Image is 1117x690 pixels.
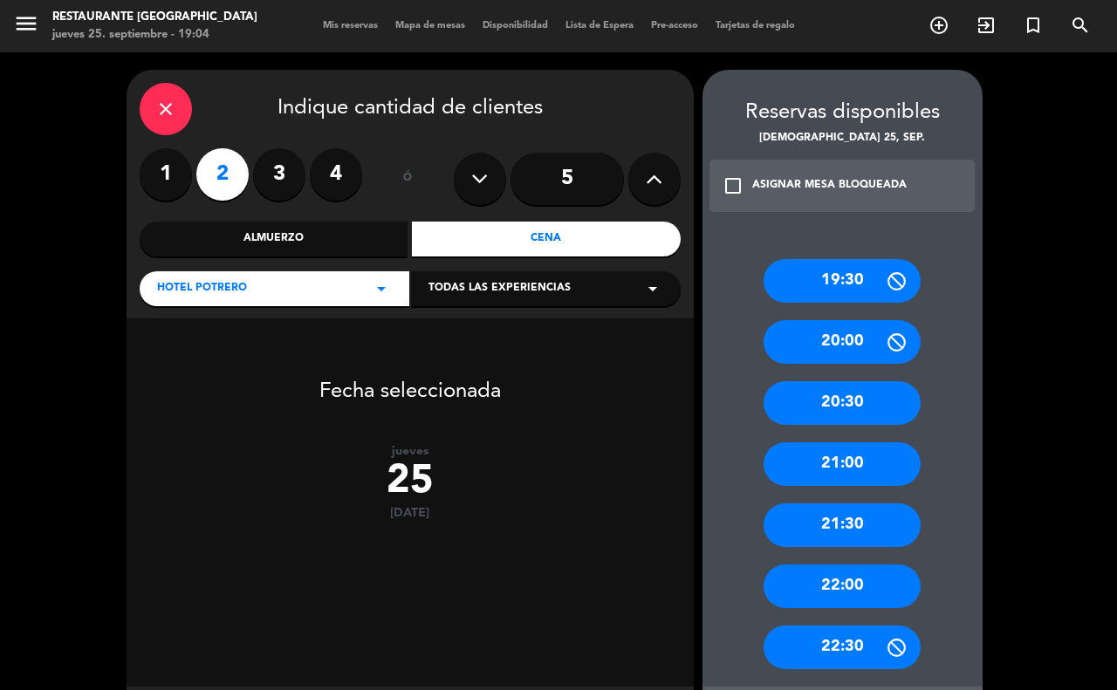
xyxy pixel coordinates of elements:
[428,280,571,297] span: Todas las experiencias
[140,83,681,135] div: Indique cantidad de clientes
[127,353,694,409] div: Fecha seleccionada
[557,21,642,31] span: Lista de Espera
[764,625,921,669] div: 22:30
[976,15,997,36] i: exit_to_app
[253,148,305,201] label: 3
[752,177,907,195] div: ASIGNAR MESA BLOQUEADA
[929,15,949,36] i: add_circle_outline
[474,21,557,31] span: Disponibilidad
[13,10,39,43] button: menu
[314,21,387,31] span: Mis reservas
[707,21,804,31] span: Tarjetas de regalo
[140,148,192,201] label: 1
[196,148,249,201] label: 2
[157,280,247,297] span: Hotel Potrero
[52,26,257,44] div: jueves 25. septiembre - 19:04
[412,222,681,256] div: Cena
[127,459,694,506] div: 25
[723,175,744,196] i: check_box_outline_blank
[764,564,921,608] div: 22:00
[127,444,694,459] div: jueves
[127,506,694,521] div: [DATE]
[1023,15,1044,36] i: turned_in_not
[702,130,983,147] div: [DEMOGRAPHIC_DATA] 25, sep.
[387,21,474,31] span: Mapa de mesas
[764,259,921,303] div: 19:30
[702,96,983,130] div: Reservas disponibles
[310,148,362,201] label: 4
[642,278,663,299] i: arrow_drop_down
[764,320,921,364] div: 20:00
[155,99,176,120] i: close
[764,442,921,486] div: 21:00
[371,278,392,299] i: arrow_drop_down
[380,148,436,209] div: ó
[1070,15,1091,36] i: search
[642,21,707,31] span: Pre-acceso
[52,9,257,26] div: Restaurante [GEOGRAPHIC_DATA]
[140,222,408,256] div: Almuerzo
[764,503,921,547] div: 21:30
[13,10,39,37] i: menu
[764,381,921,425] div: 20:30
